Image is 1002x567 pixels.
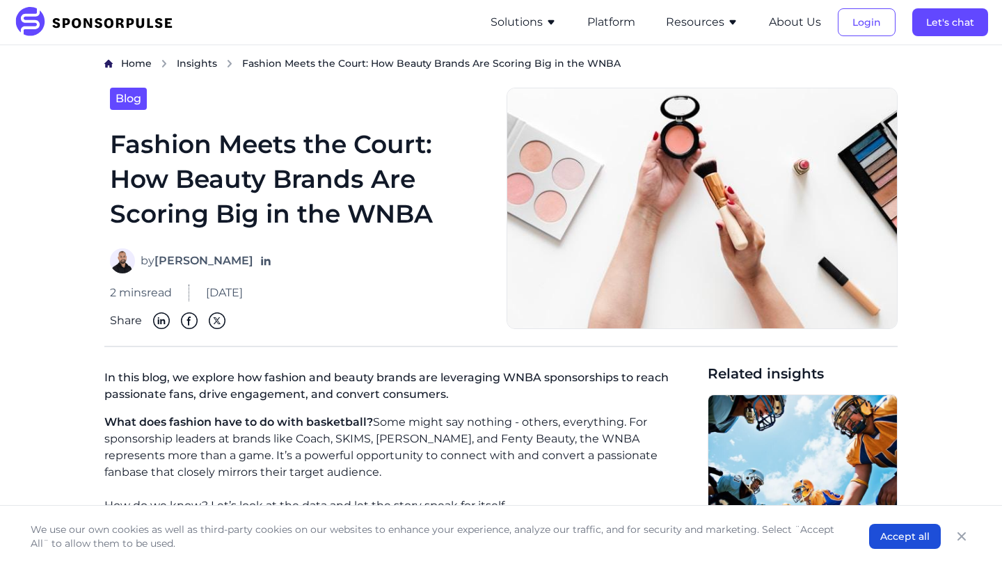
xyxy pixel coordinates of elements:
[121,56,152,71] a: Home
[206,285,243,301] span: [DATE]
[225,59,234,68] img: chevron right
[104,414,697,481] p: Some might say nothing - others, everything. For sponsorship leaders at brands like Coach, SKIMS,...
[491,14,557,31] button: Solutions
[153,312,170,329] img: Linkedin
[181,312,198,329] img: Facebook
[141,253,253,269] span: by
[259,254,273,268] a: Follow on LinkedIn
[110,285,172,301] span: 2 mins read
[912,16,988,29] a: Let's chat
[14,7,183,38] img: SponsorPulse
[104,59,113,68] img: Home
[177,56,217,71] a: Insights
[110,88,147,110] a: Blog
[952,527,971,546] button: Close
[708,364,898,383] span: Related insights
[104,364,697,414] p: In this blog, we explore how fashion and beauty brands are leveraging WNBA sponsorships to reach ...
[209,312,225,329] img: Twitter
[666,14,738,31] button: Resources
[838,16,896,29] a: Login
[587,14,635,31] button: Platform
[160,59,168,68] img: chevron right
[154,254,253,267] strong: [PERSON_NAME]
[769,14,821,31] button: About Us
[104,497,697,514] p: How do we know? Let’s look at the data and let the story speak for itself.
[31,522,841,550] p: We use our own cookies as well as third-party cookies on our websites to enhance your experience,...
[769,16,821,29] a: About Us
[869,524,941,549] button: Accept all
[838,8,896,36] button: Login
[587,16,635,29] a: Platform
[708,395,897,529] img: Getty Images courtesy of Unsplash
[110,312,142,329] span: Share
[507,88,898,329] img: Image by Curated Lifestyle courtesy of Unsplash
[121,57,152,70] span: Home
[912,8,988,36] button: Let's chat
[177,57,217,70] span: Insights
[242,56,621,70] span: Fashion Meets the Court: How Beauty Brands Are Scoring Big in the WNBA
[110,248,135,273] img: Eddy Sidani
[110,127,490,232] h1: Fashion Meets the Court: How Beauty Brands Are Scoring Big in the WNBA
[104,415,373,429] span: What does fashion have to do with basketball?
